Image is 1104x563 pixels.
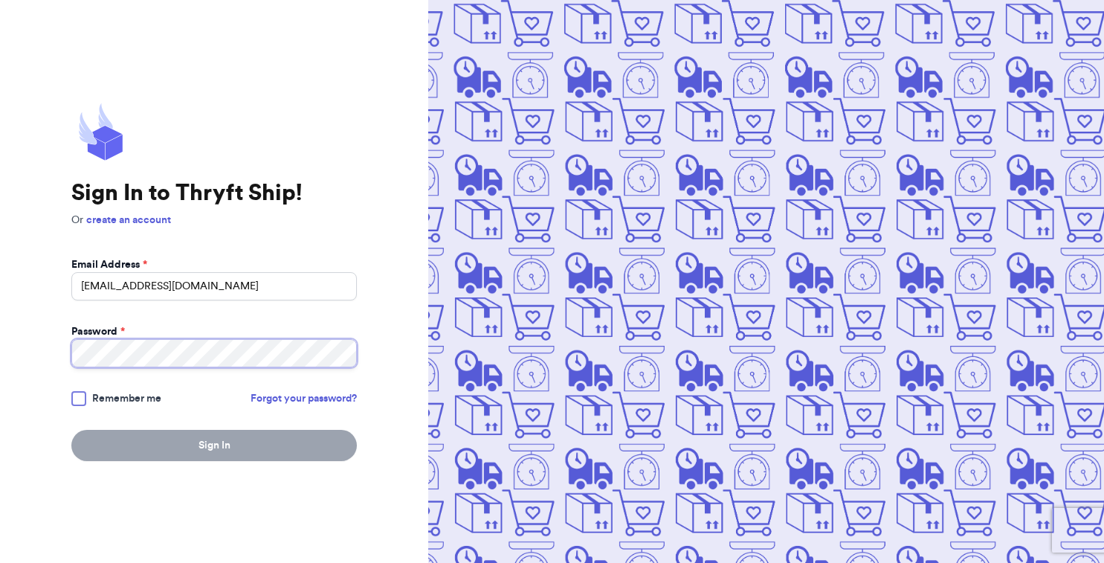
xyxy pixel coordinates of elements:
a: create an account [86,215,171,225]
button: Sign In [71,430,357,461]
span: Remember me [92,391,161,406]
label: Email Address [71,257,147,272]
label: Password [71,324,125,339]
h1: Sign In to Thryft Ship! [71,180,357,207]
p: Or [71,213,357,228]
a: Forgot your password? [251,391,357,406]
